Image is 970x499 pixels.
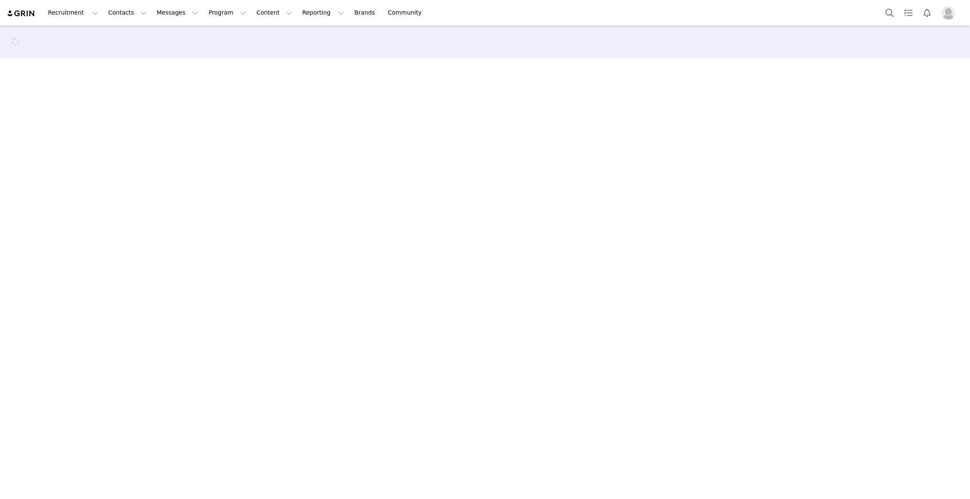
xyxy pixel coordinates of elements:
button: Profile [937,6,963,20]
a: Brands [349,3,382,22]
button: Recruitment [43,3,103,22]
button: Search [880,3,899,22]
a: Tasks [899,3,917,22]
a: Community [383,3,431,22]
button: Messages [152,3,203,22]
img: grin logo [7,10,36,17]
button: Program [203,3,251,22]
button: Notifications [918,3,936,22]
button: Reporting [297,3,349,22]
button: Contacts [103,3,151,22]
button: Content [251,3,297,22]
img: placeholder-profile.jpg [942,6,955,20]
